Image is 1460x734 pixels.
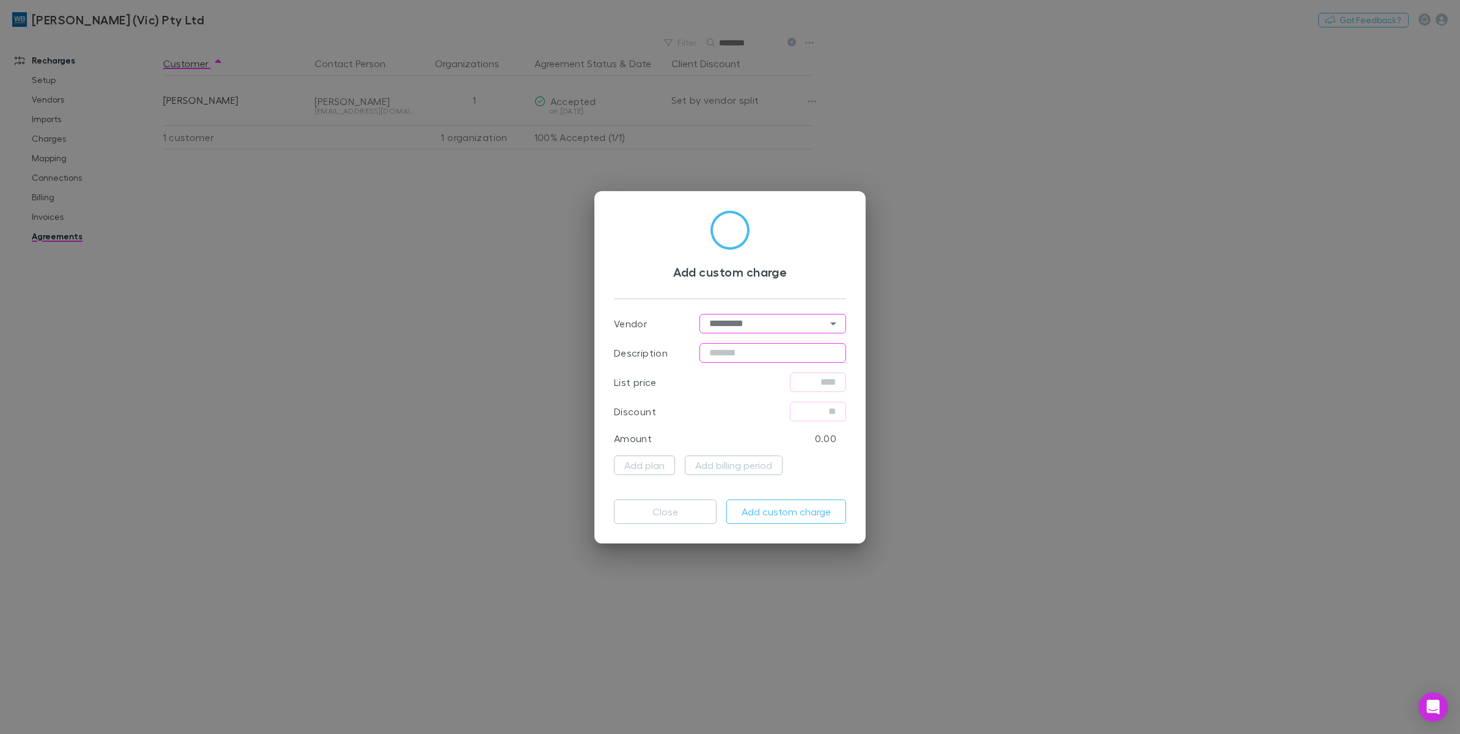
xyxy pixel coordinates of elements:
button: Open [825,315,842,332]
p: Discount [614,404,656,419]
p: List price [614,375,657,390]
p: Vendor [614,316,647,331]
p: 0.00 [815,431,836,446]
div: Open Intercom Messenger [1418,692,1448,722]
p: Description [614,346,668,360]
button: Add custom charge [726,500,846,524]
h3: Add custom charge [614,264,846,279]
button: Close [614,500,717,524]
p: Amount [614,431,652,446]
button: Add plan [614,456,675,475]
button: Add billing period [685,456,783,475]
